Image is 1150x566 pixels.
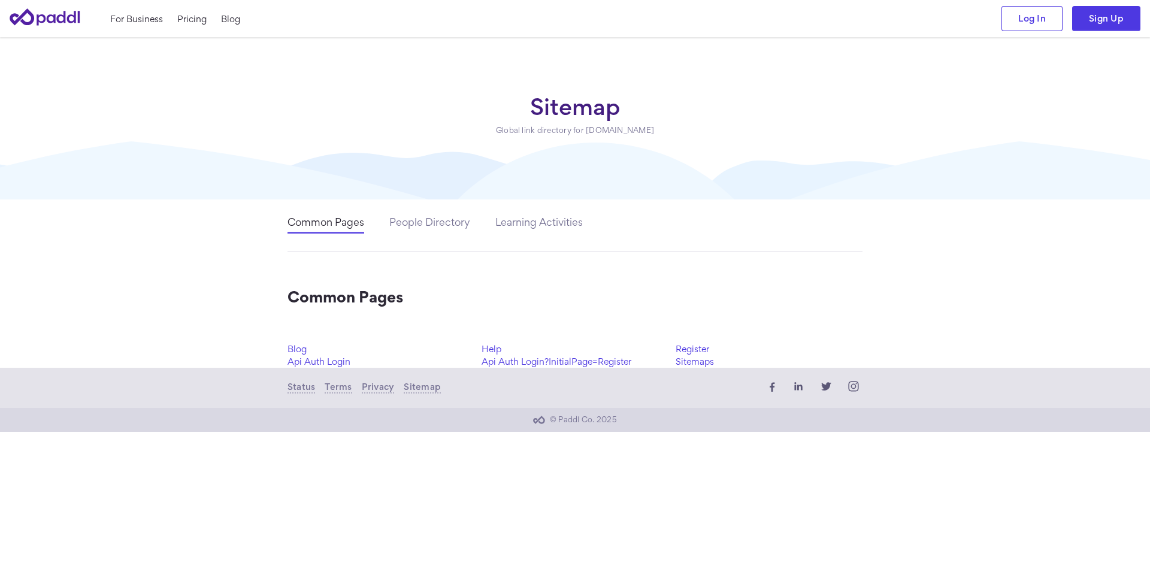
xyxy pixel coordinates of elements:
a: Help [482,343,668,355]
a: sitemaps [676,355,862,368]
h2: Common Pages [287,290,862,304]
a: Pricing [177,13,207,25]
a: For Business [110,13,163,25]
a: instagram [845,377,862,398]
a: api auth login?initialPage=register [482,355,668,368]
a: Blog [221,13,240,25]
a: Terms [325,382,352,394]
p: Global link directory for [DOMAIN_NAME] [496,126,654,135]
a: Sitemap [404,382,441,394]
span: © Paddl Co. 2025 [550,415,617,424]
a: Status [287,382,315,394]
a: Sign Up [1072,6,1140,31]
a: Privacy [362,382,395,394]
a: People Directory [389,218,470,234]
a: api auth login [287,355,474,368]
a: Blog [287,343,474,355]
a: Log In [1001,6,1063,31]
a: Common Pages [287,218,364,234]
a: register [676,343,862,355]
a: Learning Activities [495,218,583,234]
a: linkedin [789,377,807,398]
a: twitter [817,377,835,398]
h1: Sitemap [496,95,654,119]
a: facebook [762,377,780,398]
